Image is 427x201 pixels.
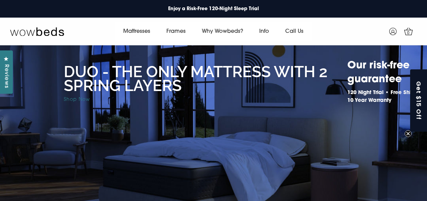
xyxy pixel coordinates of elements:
span: Get $15 Off [415,81,423,120]
a: Frames [158,22,194,41]
a: Why Wowbeds? [194,22,251,41]
a: Mattresses [115,22,158,41]
span: 0 [405,30,412,37]
a: Info [251,22,277,41]
button: Close teaser [405,130,411,137]
span: Reviews [2,64,10,88]
a: Call Us [277,22,312,41]
h2: Duo - the only mattress with 2 spring layers [64,65,344,93]
img: Wow Beds Logo [10,27,64,36]
div: Get $15 OffClose teaser [410,69,427,132]
a: Enjoy a Risk-Free 120-Night Sleep Trial [165,2,262,16]
a: 0 [400,23,417,40]
a: Shop Now [64,97,90,102]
